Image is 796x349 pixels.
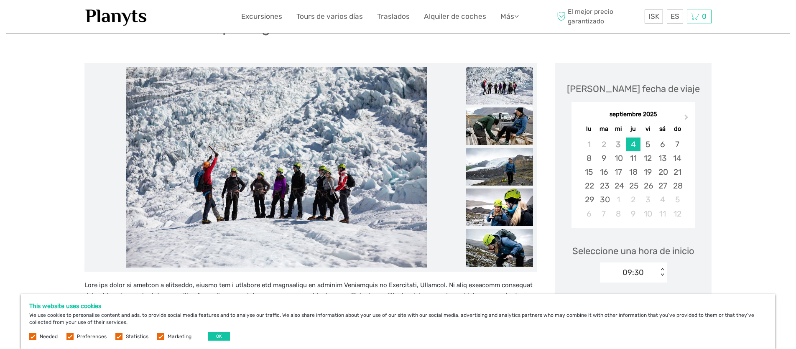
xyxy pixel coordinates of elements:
[670,179,684,193] div: Choose domingo, 28 de septiembre de 2025
[626,193,640,206] div: Choose jueves, 2 de octubre de 2025
[567,82,700,95] div: [PERSON_NAME] fecha de viaje
[670,165,684,179] div: Choose domingo, 21 de septiembre de 2025
[670,207,684,221] div: Choose domingo, 12 de octubre de 2025
[466,189,533,226] img: 2d88c71cca1f4ee0b966cb1a76e89012_slider_thumbnail.jpeg
[424,10,486,23] a: Alquiler de coches
[582,151,596,165] div: Choose lunes, 8 de septiembre de 2025
[626,123,640,135] div: ju
[681,112,694,126] button: Next Month
[597,179,611,193] div: Choose martes, 23 de septiembre de 2025
[597,193,611,206] div: Choose martes, 30 de septiembre de 2025
[611,193,626,206] div: Choose miércoles, 1 de octubre de 2025
[655,151,670,165] div: Choose sábado, 13 de septiembre de 2025
[626,207,640,221] div: Choose jueves, 9 de octubre de 2025
[571,110,695,119] div: septiembre 2025
[655,123,670,135] div: sá
[655,179,670,193] div: Choose sábado, 27 de septiembre de 2025
[640,193,655,206] div: Choose viernes, 3 de octubre de 2025
[597,123,611,135] div: ma
[96,13,106,23] button: Open LiveChat chat widget
[466,229,533,267] img: 51ba656ea82348dfac995bb9b12c95ce_slider_thumbnail.jpeg
[655,193,670,206] div: Choose sábado, 4 de octubre de 2025
[655,165,670,179] div: Choose sábado, 20 de septiembre de 2025
[296,10,363,23] a: Tours de varios días
[555,7,643,25] span: El mejor precio garantizado
[670,138,684,151] div: Choose domingo, 7 de septiembre de 2025
[611,165,626,179] div: Choose miércoles, 17 de septiembre de 2025
[670,151,684,165] div: Choose domingo, 14 de septiembre de 2025
[640,179,655,193] div: Choose viernes, 26 de septiembre de 2025
[611,123,626,135] div: mi
[648,12,659,20] span: ISK
[126,67,427,267] img: 32d46781fd4c40b5adffff0e52a1fa4d_main_slider.jpeg
[597,207,611,221] div: Choose martes, 7 de octubre de 2025
[84,6,148,27] img: 1453-555b4ac7-172b-4ae9-927d-298d0724a4f4_logo_small.jpg
[500,10,519,23] a: Más
[126,333,148,340] label: Statistics
[168,333,191,340] label: Marketing
[611,138,626,151] div: Not available miércoles, 3 de septiembre de 2025
[582,193,596,206] div: Choose lunes, 29 de septiembre de 2025
[670,123,684,135] div: do
[466,148,533,186] img: c02a5f0d3e3f4c8ab797905c592c71ca_slider_thumbnail.jpeg
[29,303,767,310] h5: This website uses cookies
[670,193,684,206] div: Choose domingo, 5 de octubre de 2025
[597,165,611,179] div: Choose martes, 16 de septiembre de 2025
[582,138,596,151] div: Not available lunes, 1 de septiembre de 2025
[12,15,94,21] p: We're away right now. Please check back later!
[572,245,694,257] span: Seleccione una hora de inicio
[701,12,708,20] span: 0
[466,107,533,145] img: 42a9c3d10af543c79fb0c8a56b4a9306_slider_thumbnail.jpeg
[626,179,640,193] div: Choose jueves, 25 de septiembre de 2025
[582,207,596,221] div: Choose lunes, 6 de octubre de 2025
[582,165,596,179] div: Choose lunes, 15 de septiembre de 2025
[597,138,611,151] div: Not available martes, 2 de septiembre de 2025
[597,151,611,165] div: Choose martes, 9 de septiembre de 2025
[667,10,683,23] div: ES
[77,333,107,340] label: Preferences
[623,267,644,278] div: 09:30
[658,268,666,277] div: < >
[626,151,640,165] div: Choose jueves, 11 de septiembre de 2025
[40,333,58,340] label: Needed
[574,138,692,221] div: month 2025-09
[582,123,596,135] div: lu
[377,10,410,23] a: Traslados
[208,332,230,341] button: OK
[611,151,626,165] div: Choose miércoles, 10 de septiembre de 2025
[626,165,640,179] div: Choose jueves, 18 de septiembre de 2025
[655,207,670,221] div: Choose sábado, 11 de octubre de 2025
[640,138,655,151] div: Choose viernes, 5 de septiembre de 2025
[640,123,655,135] div: vi
[626,138,640,151] div: Choose jueves, 4 de septiembre de 2025
[655,138,670,151] div: Choose sábado, 6 de septiembre de 2025
[611,179,626,193] div: Choose miércoles, 24 de septiembre de 2025
[640,165,655,179] div: Choose viernes, 19 de septiembre de 2025
[241,10,282,23] a: Excursiones
[611,207,626,221] div: Choose miércoles, 8 de octubre de 2025
[640,151,655,165] div: Choose viernes, 12 de septiembre de 2025
[582,179,596,193] div: Choose lunes, 22 de septiembre de 2025
[640,207,655,221] div: Choose viernes, 10 de octubre de 2025
[466,67,533,104] img: 32d46781fd4c40b5adffff0e52a1fa4d_slider_thumbnail.jpeg
[21,294,775,349] div: We use cookies to personalise content and ads, to provide social media features and to analyse ou...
